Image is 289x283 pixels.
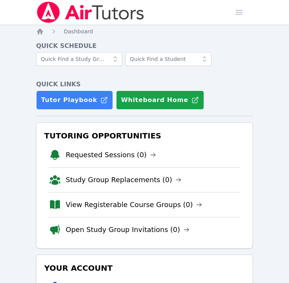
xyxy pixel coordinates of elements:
[66,174,181,185] a: Study Group Replacements (0)
[36,41,253,51] h4: Quick Schedule
[36,52,122,66] input: Quick Find a Study Group
[66,199,202,210] a: View Registerable Course Groups (0)
[36,2,145,23] img: Air Tutors
[36,28,253,35] nav: Breadcrumb
[36,90,113,110] a: Tutor Playbook
[64,28,93,35] a: Dashboard
[116,90,204,110] button: Whiteboard Home
[125,52,211,66] input: Quick Find a Student
[66,224,189,235] a: Open Study Group Invitations (0)
[43,129,246,143] h3: Tutoring Opportunities
[66,150,156,160] a: Requested Sessions (0)
[43,261,246,275] h3: Your Account
[36,80,253,89] h4: Quick Links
